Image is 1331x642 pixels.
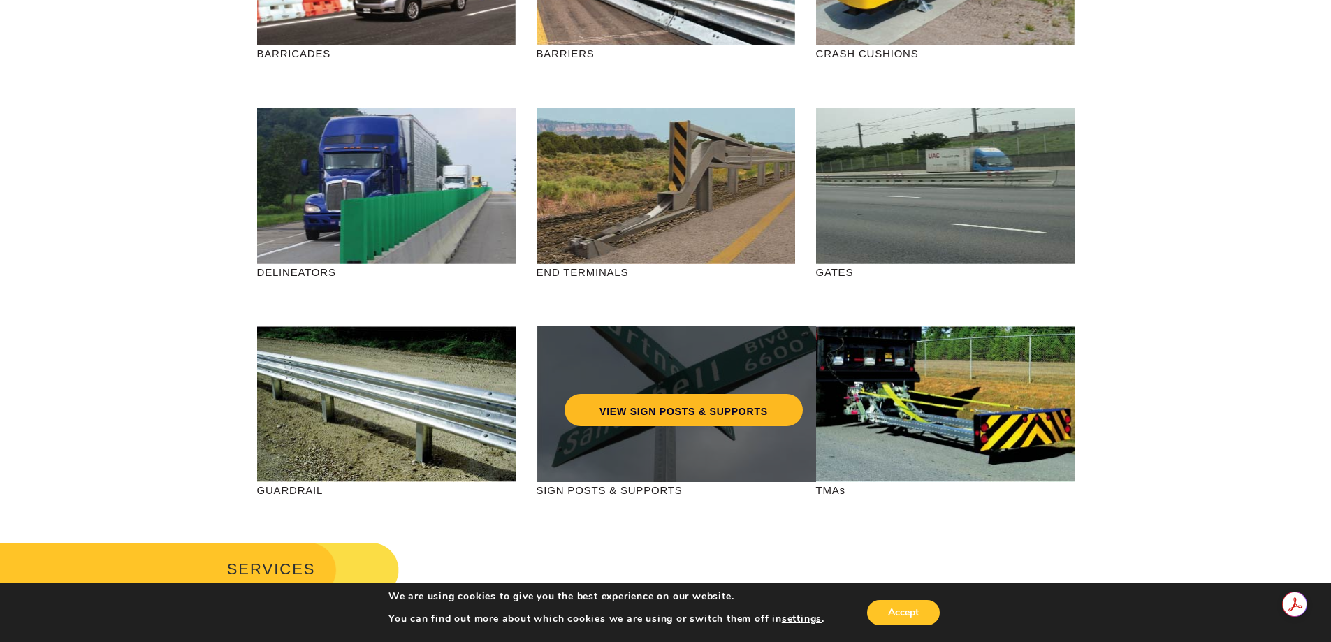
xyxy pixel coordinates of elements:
[537,482,795,498] p: SIGN POSTS & SUPPORTS
[257,45,516,61] p: BARRICADES
[537,264,795,280] p: END TERMINALS
[257,482,516,498] p: GUARDRAIL
[257,264,516,280] p: DELINEATORS
[867,600,940,625] button: Accept
[537,45,795,61] p: BARRIERS
[388,590,824,603] p: We are using cookies to give you the best experience on our website.
[816,45,1075,61] p: CRASH CUSHIONS
[565,394,803,426] a: VIEW SIGN POSTS & SUPPORTS
[388,613,824,625] p: You can find out more about which cookies we are using or switch them off in .
[816,264,1075,280] p: GATES
[816,482,1075,498] p: TMAs
[782,613,822,625] button: settings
